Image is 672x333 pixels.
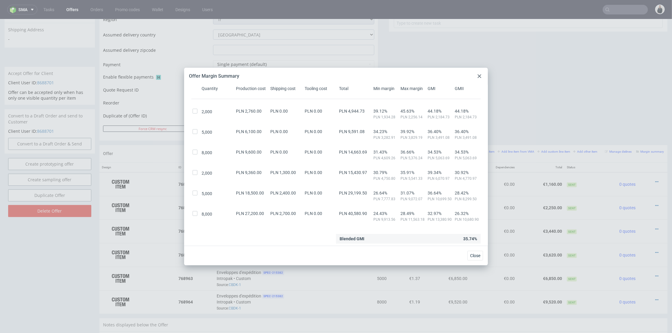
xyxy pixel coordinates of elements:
[217,179,358,198] div: Custom • Custom
[428,109,452,114] span: 44.18%
[455,150,479,154] span: 34.53%
[217,169,241,173] span: Source:
[270,170,296,175] span: PLN 1,300.00
[455,156,479,160] span: PLN 5,063.69
[178,233,193,238] strong: 768962
[270,150,288,154] span: PLN 0.00
[105,275,136,290] img: ico-item-custom-a8f9c3db6a5631ce2f509e228e8b95abde266dc4376634de7b166047de09ff05.png
[338,86,372,92] div: Total
[340,234,364,244] span: Blended GMI
[400,217,425,222] span: PLN 11,563.18
[236,170,262,175] span: PLN 9,360.00
[426,86,454,92] div: GMI
[5,48,95,61] div: Accept Offer for Client
[454,86,481,92] div: GMII
[470,143,517,153] th: Dependencies
[373,217,398,222] span: PLN 9,913.56
[5,90,95,109] div: Convert to a Draft Order and send to Customer
[400,135,425,140] span: PLN 3,829.19
[423,143,470,153] th: Net Total
[455,109,479,114] span: 44.18%
[400,176,425,181] span: PLN 5,541.33
[428,150,452,154] span: 34.53%
[567,281,577,286] span: Sent
[400,156,425,160] span: PLN 5,376.24
[103,10,212,25] td: Assumed delivery country
[389,247,422,271] td: €1.37
[455,135,479,140] span: PLN 3,491.08
[428,191,452,195] span: 36.64%
[400,211,425,216] span: 28.49%
[105,228,136,243] img: ico-item-custom-a8f9c3db6a5631ce2f509e228e8b95abde266dc4376634de7b166047de09ff05.png
[262,227,284,232] span: SPEC- 215382
[229,193,241,197] a: CBDJ-1
[229,216,241,220] a: CBDJ-1
[103,106,203,113] button: Force CRM resync
[470,177,517,200] td: €0.00
[236,150,262,154] span: PLN 9,600.00
[236,129,262,134] span: PLN 6,100.00
[423,271,470,294] td: €9,520.00
[455,115,479,120] span: PLN 2,184.73
[217,287,241,291] span: Source:
[373,176,398,181] span: PLN 4,750.80
[399,86,426,92] div: Max margin
[455,176,479,181] span: PLN 4,770.97
[305,211,322,216] span: PLN 0.00
[466,131,495,134] small: Add PIM line item
[105,181,136,196] img: ico-item-custom-a8f9c3db6a5631ce2f509e228e8b95abde266dc4376634de7b166047de09ff05.png
[200,109,235,115] div: 2,000
[200,191,235,197] div: 5,000
[360,271,389,294] td: 8000
[270,129,288,134] span: PLN 0.00
[339,170,367,175] span: PLN 15,430.97
[573,131,597,134] small: Add other item
[455,191,479,195] span: 28.42%
[103,92,212,106] td: Duplicate of (Offer ID)
[232,180,254,185] span: SPEC- 215335
[339,129,365,134] span: PLN 9,591.08
[8,186,91,198] input: Delete Offer
[217,250,261,256] span: Enveloppes d'expédition
[470,254,480,258] span: Close
[305,129,322,134] span: PLN 0.00
[339,109,365,114] span: PLN 4,944.73
[99,143,176,153] th: Design
[217,240,241,244] span: Source:
[99,299,667,312] div: Notes displayed below the Offer
[428,156,452,160] span: PLN 5,063.69
[400,115,425,120] span: PLN 2,256.14
[303,86,338,92] div: Tooling cost
[373,109,398,114] span: 39.12%
[455,170,479,175] span: 30.92%
[339,150,367,154] span: PLN 14,663.69
[232,204,254,209] span: SPEC- 215335
[360,200,389,224] td: 8000
[400,129,425,134] span: 39.92%
[262,251,284,256] span: SPEC- 215382
[236,211,264,216] span: PLN 27,200.00
[217,179,231,185] span: custom
[620,233,636,238] span: 0 quotes
[467,251,483,260] button: Close
[103,25,212,40] td: Assumed delivery zipcode
[214,143,360,153] th: Name
[517,177,564,200] td: €2,250.00
[103,66,212,80] td: Quote Request ID
[428,197,452,201] span: PLN 10,699.50
[200,150,235,156] div: 8,000
[8,61,91,67] p: Client User ID:
[217,156,231,162] span: custom
[217,193,241,197] span: Source:
[339,191,367,195] span: PLN 29,199.50
[305,150,322,154] span: PLN 0.00
[217,274,261,280] span: Enveloppes d'expédition
[373,129,398,134] span: 34.23%
[455,197,479,201] span: PLN 8,299.50
[567,210,577,215] span: Sent
[103,54,212,66] td: Enable flexible payments
[178,210,193,214] strong: 768886
[305,170,322,175] span: PLN 0.00
[236,109,262,114] span: PLN 2,760.00
[217,273,358,292] div: Intropak • Custom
